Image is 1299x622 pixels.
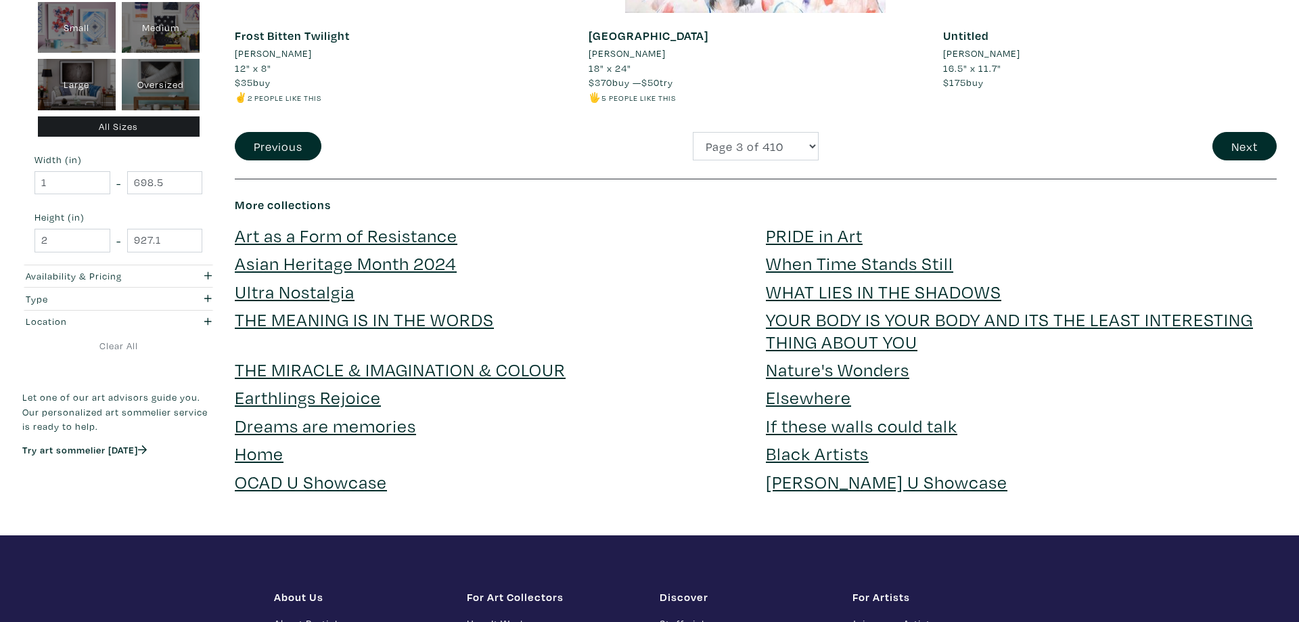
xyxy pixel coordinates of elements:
[235,441,283,465] a: Home
[589,90,922,105] li: 🖐️
[766,385,851,409] a: Elsewhere
[35,213,202,223] small: Height (in)
[122,2,200,53] div: Medium
[641,76,660,89] span: $50
[766,251,953,275] a: When Time Stands Still
[116,231,121,250] span: -
[589,62,631,74] span: 18" x 24"
[943,62,1001,74] span: 16.5" x 11.7"
[26,292,160,307] div: Type
[235,223,457,247] a: Art as a Form of Resistance
[589,46,922,61] a: [PERSON_NAME]
[766,357,909,381] a: Nature's Wonders
[943,76,984,89] span: buy
[22,338,214,353] a: Clear All
[235,76,253,89] span: $35
[235,46,568,61] a: [PERSON_NAME]
[22,470,214,499] iframe: Customer reviews powered by Trustpilot
[601,93,676,103] small: 5 people like this
[122,59,200,110] div: Oversized
[766,280,1001,303] a: WHAT LIES IN THE SHADOWS
[235,46,312,61] li: [PERSON_NAME]
[26,314,160,329] div: Location
[766,307,1253,353] a: YOUR BODY IS YOUR BODY AND ITS THE LEAST INTERESTING THING ABOUT YOU
[589,76,673,89] span: buy — try
[22,265,214,288] button: Availability & Pricing
[235,28,350,43] a: Frost Bitten Twilight
[235,307,494,331] a: THE MEANING IS IN THE WORDS
[943,46,1277,61] a: [PERSON_NAME]
[235,132,321,161] button: Previous
[1212,132,1277,161] button: Next
[766,223,863,247] a: PRIDE in Art
[38,2,116,53] div: Small
[766,414,957,437] a: If these walls could talk
[235,251,457,275] a: Asian Heritage Month 2024
[235,90,568,105] li: ✌️
[38,116,200,137] div: All Sizes
[248,93,321,103] small: 2 people like this
[35,156,202,165] small: Width (in)
[235,198,1277,213] h6: More collections
[589,76,612,89] span: $370
[235,470,387,493] a: OCAD U Showcase
[766,441,869,465] a: Black Artists
[22,311,214,333] button: Location
[26,269,160,284] div: Availability & Pricing
[235,62,271,74] span: 12" x 8"
[943,76,966,89] span: $175
[467,590,639,604] h1: For Art Collectors
[852,590,1025,604] h1: For Artists
[116,174,121,192] span: -
[22,443,147,456] a: Try art sommelier [DATE]
[235,76,271,89] span: buy
[943,46,1020,61] li: [PERSON_NAME]
[235,414,416,437] a: Dreams are memories
[22,288,214,310] button: Type
[660,590,832,604] h1: Discover
[589,46,666,61] li: [PERSON_NAME]
[235,357,566,381] a: THE MIRACLE & IMAGINATION & COLOUR
[766,470,1007,493] a: [PERSON_NAME] U Showcase
[589,28,708,43] a: [GEOGRAPHIC_DATA]
[943,28,989,43] a: Untitled
[274,590,447,604] h1: About Us
[235,280,355,303] a: Ultra Nostalgia
[235,385,381,409] a: Earthlings Rejoice
[22,390,214,434] p: Let one of our art advisors guide you. Our personalized art sommelier service is ready to help.
[38,59,116,110] div: Large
